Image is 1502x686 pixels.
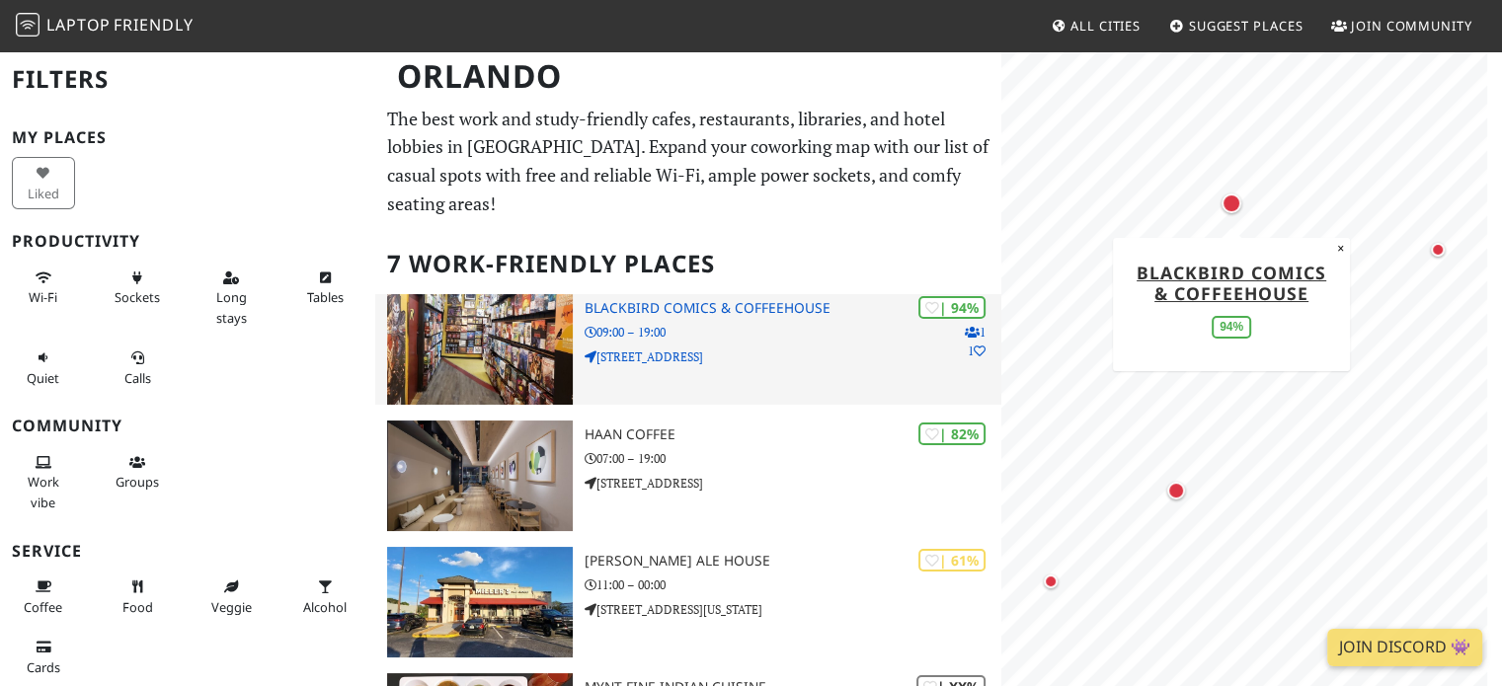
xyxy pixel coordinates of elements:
[28,473,59,510] span: People working
[1327,629,1482,666] a: Join Discord 👾
[1189,17,1304,35] span: Suggest Places
[303,598,347,616] span: Alcohol
[24,598,62,616] span: Coffee
[387,547,572,657] img: Miller's Ale House
[1212,316,1251,339] div: 94%
[1426,238,1450,262] div: Map marker
[1043,8,1148,43] a: All Cities
[585,575,1002,594] p: 11:00 – 00:00
[585,600,1002,619] p: [STREET_ADDRESS][US_STATE]
[918,296,986,319] div: | 94%
[307,288,344,306] span: Work-friendly tables
[293,571,356,623] button: Alcohol
[585,449,1002,468] p: 07:00 – 19:00
[381,49,997,104] h1: Orlando
[27,658,60,676] span: Credit cards
[12,446,75,518] button: Work vibe
[375,420,1001,531] a: Haan Coffee | 82% Haan Coffee 07:00 – 19:00 [STREET_ADDRESS]
[211,598,252,616] span: Veggie
[12,49,363,110] h2: Filters
[965,323,986,360] p: 1 1
[115,288,160,306] span: Power sockets
[12,571,75,623] button: Coffee
[124,369,151,387] span: Video/audio calls
[114,14,193,36] span: Friendly
[12,631,75,683] button: Cards
[375,547,1001,657] a: Miller's Ale House | 61% [PERSON_NAME] Ale House 11:00 – 00:00 [STREET_ADDRESS][US_STATE]
[585,323,1002,342] p: 09:00 – 19:00
[106,262,169,314] button: Sockets
[585,347,1002,366] p: [STREET_ADDRESS]
[375,294,1001,405] a: Blackbird Comics & Coffeehouse | 94% 11 Blackbird Comics & Coffeehouse 09:00 – 19:00 [STREET_ADDR...
[918,549,986,572] div: | 61%
[1331,238,1350,260] button: Close popup
[106,446,169,498] button: Groups
[12,417,363,435] h3: Community
[1161,8,1311,43] a: Suggest Places
[12,542,363,561] h3: Service
[199,571,263,623] button: Veggie
[918,422,986,445] div: | 82%
[1351,17,1472,35] span: Join Community
[585,426,1002,443] h3: Haan Coffee
[12,128,363,147] h3: My Places
[122,598,153,616] span: Food
[293,262,356,314] button: Tables
[12,342,75,394] button: Quiet
[199,262,263,334] button: Long stays
[16,13,40,37] img: LaptopFriendly
[27,369,59,387] span: Quiet
[106,342,169,394] button: Calls
[585,553,1002,570] h3: [PERSON_NAME] Ale House
[387,105,989,218] p: The best work and study-friendly cafes, restaurants, libraries, and hotel lobbies in [GEOGRAPHIC_...
[12,232,363,251] h3: Productivity
[585,474,1002,493] p: [STREET_ADDRESS]
[1323,8,1480,43] a: Join Community
[1070,17,1141,35] span: All Cities
[106,571,169,623] button: Food
[387,234,989,294] h2: 7 Work-Friendly Places
[116,473,159,491] span: Group tables
[1163,478,1189,503] div: Map marker
[387,420,572,531] img: Haan Coffee
[16,9,194,43] a: LaptopFriendly LaptopFriendly
[12,262,75,314] button: Wi-Fi
[1218,190,1245,217] div: Map marker
[1039,570,1063,593] div: Map marker
[46,14,111,36] span: Laptop
[216,288,247,326] span: Long stays
[1137,261,1326,305] a: Blackbird Comics & Coffeehouse
[585,300,1002,317] h3: Blackbird Comics & Coffeehouse
[29,288,57,306] span: Stable Wi-Fi
[387,294,572,405] img: Blackbird Comics & Coffeehouse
